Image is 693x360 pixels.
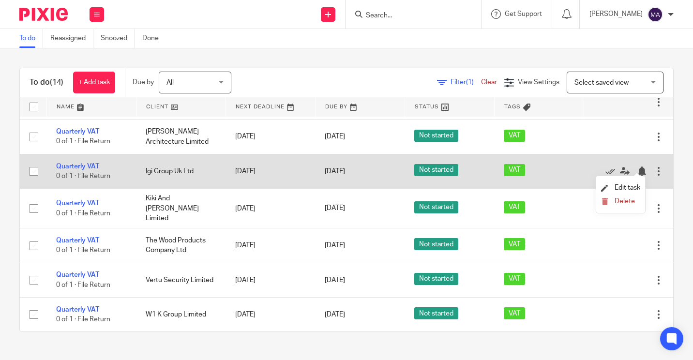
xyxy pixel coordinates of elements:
[133,77,154,87] p: Due by
[56,316,110,323] span: 0 of 1 · File Return
[136,154,226,188] td: Igi Group Uk Ltd
[615,184,640,191] span: Edit task
[136,189,226,228] td: Kiki And [PERSON_NAME] Limited
[414,201,458,213] span: Not started
[101,29,135,48] a: Snoozed
[50,78,63,86] span: (14)
[136,120,226,154] td: [PERSON_NAME] Architecture Limited
[56,163,99,170] a: Quarterly VAT
[325,134,345,140] span: [DATE]
[226,120,315,154] td: [DATE]
[56,271,99,278] a: Quarterly VAT
[226,189,315,228] td: [DATE]
[136,228,226,263] td: The Wood Products Company Ltd
[56,138,110,145] span: 0 of 1 · File Return
[142,29,166,48] a: Done
[504,273,525,285] span: VAT
[504,104,521,109] span: Tags
[166,79,174,86] span: All
[605,166,620,176] a: Mark as done
[365,12,452,20] input: Search
[136,263,226,297] td: Vertu Security Limited
[504,307,525,319] span: VAT
[574,79,629,86] span: Select saved view
[325,242,345,249] span: [DATE]
[589,9,643,19] p: [PERSON_NAME]
[504,201,525,213] span: VAT
[466,79,474,86] span: (1)
[414,307,458,319] span: Not started
[481,79,497,86] a: Clear
[414,238,458,250] span: Not started
[50,29,93,48] a: Reassigned
[505,11,542,17] span: Get Support
[504,164,525,176] span: VAT
[414,130,458,142] span: Not started
[30,77,63,88] h1: To do
[451,79,481,86] span: Filter
[518,79,559,86] span: View Settings
[504,130,525,142] span: VAT
[325,277,345,284] span: [DATE]
[601,184,640,191] a: Edit task
[226,154,315,188] td: [DATE]
[56,210,110,217] span: 0 of 1 · File Return
[56,237,99,244] a: Quarterly VAT
[615,198,635,205] span: Delete
[56,247,110,254] span: 0 of 1 · File Return
[648,7,663,22] img: svg%3E
[226,263,315,297] td: [DATE]
[325,311,345,318] span: [DATE]
[504,238,525,250] span: VAT
[56,306,99,313] a: Quarterly VAT
[226,228,315,263] td: [DATE]
[136,298,226,332] td: W1 K Group Limited
[414,164,458,176] span: Not started
[226,298,315,332] td: [DATE]
[19,8,68,21] img: Pixie
[19,29,43,48] a: To do
[56,200,99,207] a: Quarterly VAT
[73,72,115,93] a: + Add task
[56,173,110,180] span: 0 of 1 · File Return
[56,282,110,288] span: 0 of 1 · File Return
[325,168,345,175] span: [DATE]
[56,128,99,135] a: Quarterly VAT
[601,198,640,206] button: Delete
[414,273,458,285] span: Not started
[325,205,345,212] span: [DATE]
